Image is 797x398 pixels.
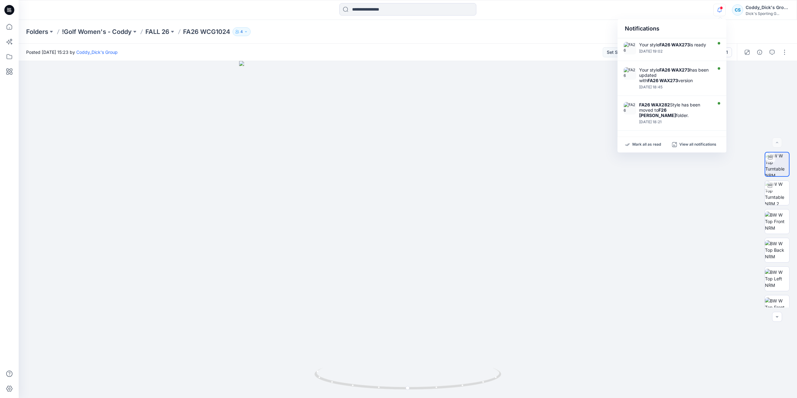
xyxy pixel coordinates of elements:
div: Friday, September 19, 2025 18:45 [639,85,711,89]
div: CS [732,4,743,16]
img: BW W Top Turntable NRM 2 [765,181,789,205]
img: BW W Top Front Chest NRM [765,297,789,317]
div: Style has been moved to folder. [639,102,711,118]
img: BW W Top Turntable NRM [765,152,789,176]
div: Your style has been updated with version [639,67,711,83]
img: BW W Top Left NRM [765,269,789,288]
button: 4 [233,27,251,36]
strong: FA26 WAX273 [648,78,678,83]
img: FA26 WAX273 [624,42,636,54]
strong: F26 [PERSON_NAME] [639,107,676,118]
a: Folders [26,27,48,36]
strong: FA26 WAX273 [659,67,690,73]
div: Friday, September 19, 2025 19:02 [639,49,711,54]
p: Mark all as read [632,142,661,147]
div: Notifications [617,19,726,38]
span: Posted [DATE] 15:23 by [26,49,118,55]
a: !Golf Women's - Coddy [62,27,132,36]
img: FA26 WAX273 [624,67,636,80]
div: Friday, September 19, 2025 18:21 [639,120,711,124]
button: Details [755,47,765,57]
div: Your style is ready [639,42,711,47]
img: BW W Top Back NRM [765,240,789,260]
div: Dick's Sporting G... [746,11,789,16]
div: Coddy_Dick's Group [746,4,789,11]
a: FALL 26 [145,27,169,36]
img: BW W Top Front NRM [765,212,789,231]
strong: FA26 WAX273 [659,42,690,47]
img: FA26 WAX282 [624,102,636,115]
strong: FA26 WAX282 [639,102,670,107]
p: 4 [240,28,243,35]
a: Coddy_Dick's Group [76,49,118,55]
p: FA26 WCG1024 [183,27,230,36]
p: View all notifications [679,142,716,147]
